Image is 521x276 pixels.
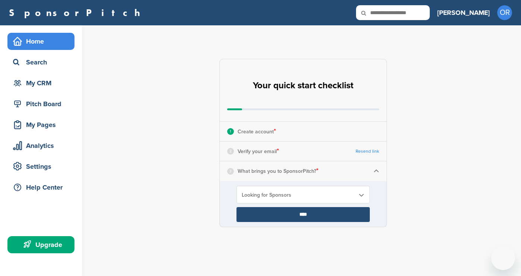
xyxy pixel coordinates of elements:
a: Upgrade [7,236,74,253]
a: Help Center [7,179,74,196]
div: Upgrade [11,238,74,251]
iframe: Button to launch messaging window [491,246,515,270]
a: Home [7,33,74,50]
img: Checklist arrow 1 [374,168,379,174]
div: 3 [227,168,234,175]
p: Create account [238,127,276,136]
div: Search [11,55,74,69]
a: Search [7,54,74,71]
h2: Your quick start checklist [253,77,353,94]
a: My CRM [7,74,74,92]
a: Analytics [7,137,74,154]
a: My Pages [7,116,74,133]
a: Resend link [356,149,379,154]
div: Analytics [11,139,74,152]
div: Pitch Board [11,97,74,111]
div: 1 [227,128,234,135]
a: Settings [7,158,74,175]
div: My Pages [11,118,74,131]
span: OR [497,5,512,20]
span: Looking for Sponsors [242,192,355,198]
a: Pitch Board [7,95,74,112]
div: Help Center [11,181,74,194]
div: Home [11,35,74,48]
a: [PERSON_NAME] [437,4,490,21]
h3: [PERSON_NAME] [437,7,490,18]
p: Verify your email [238,146,279,156]
div: 2 [227,148,234,155]
a: SponsorPitch [9,8,145,18]
div: Settings [11,160,74,173]
div: My CRM [11,76,74,90]
p: What brings you to SponsorPitch? [238,166,318,176]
